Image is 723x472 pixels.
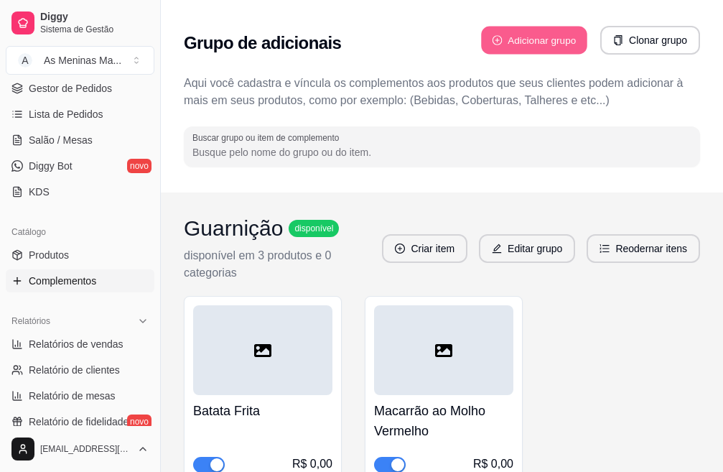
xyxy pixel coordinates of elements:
button: editEditar grupo [479,234,575,263]
h4: Macarrão ao Molho Vermelho [374,401,513,441]
button: ordered-listReodernar itens [587,234,700,263]
label: Buscar grupo ou item de complemento [192,131,344,144]
a: Complementos [6,269,154,292]
div: As Meninas Ma ... [44,53,121,68]
span: KDS [29,185,50,199]
h4: Batata Frita [193,401,332,421]
button: plus-circleCriar item [382,234,467,263]
a: Gestor de Pedidos [6,77,154,100]
a: KDS [6,180,154,203]
a: Relatórios de vendas [6,333,154,356]
span: Relatórios de vendas [29,337,123,351]
button: plus-circleAdicionar grupo [481,27,587,55]
span: Produtos [29,248,69,262]
span: Diggy [40,11,149,24]
span: A [18,53,32,68]
input: Buscar grupo ou item de complemento [192,145,691,159]
button: copyClonar grupo [600,26,700,55]
span: Salão / Mesas [29,133,93,147]
span: [EMAIL_ADDRESS][DOMAIN_NAME] [40,443,131,455]
a: DiggySistema de Gestão [6,6,154,40]
span: Relatório de mesas [29,389,116,403]
span: edit [492,244,502,254]
span: plus-circle [395,244,405,254]
span: Relatório de fidelidade [29,415,129,429]
div: Catálogo [6,221,154,244]
span: Gestor de Pedidos [29,81,112,96]
span: Sistema de Gestão [40,24,149,35]
a: Lista de Pedidos [6,103,154,126]
span: Diggy Bot [29,159,73,173]
button: Select a team [6,46,154,75]
span: Complementos [29,274,96,288]
span: Relatórios [11,315,50,327]
button: [EMAIL_ADDRESS][DOMAIN_NAME] [6,432,154,466]
span: Lista de Pedidos [29,107,103,121]
p: disponível em 3 produtos e 0 categorias [184,247,382,282]
a: Relatório de clientes [6,358,154,381]
a: Salão / Mesas [6,129,154,152]
span: plus-circle [493,35,503,45]
span: Relatório de clientes [29,363,120,377]
a: Relatório de fidelidadenovo [6,410,154,433]
a: Produtos [6,244,154,267]
a: Diggy Botnovo [6,154,154,177]
span: ordered-list [600,244,610,254]
p: Aqui você cadastra e víncula os complementos aos produtos que seus clientes podem adicionar à mai... [184,75,700,109]
span: copy [613,35,623,45]
h3: Guarnição [184,216,283,241]
span: disponível [291,223,336,234]
h2: Grupo de adicionais [184,32,341,55]
a: Relatório de mesas [6,384,154,407]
